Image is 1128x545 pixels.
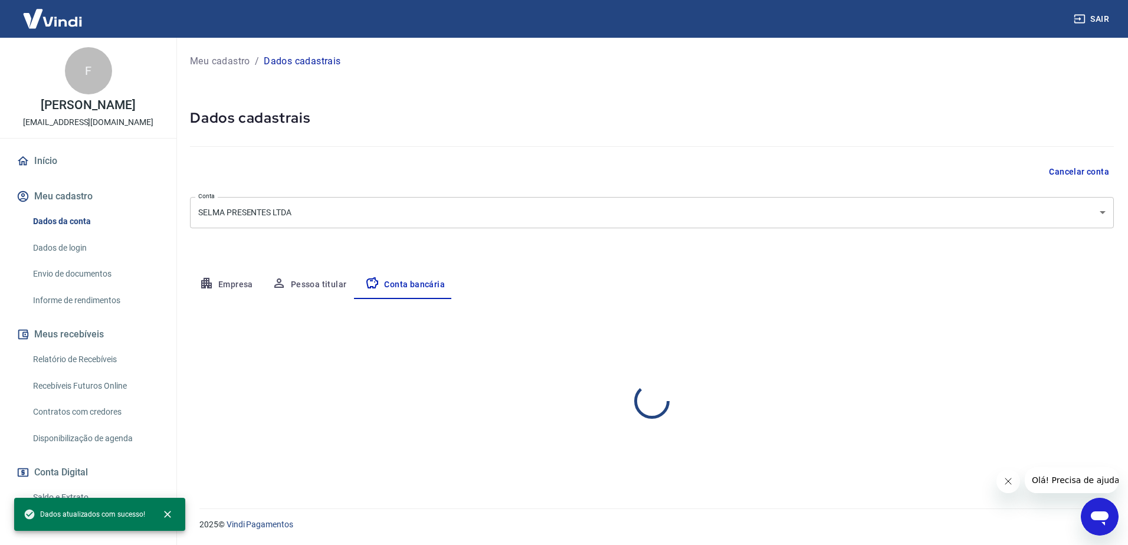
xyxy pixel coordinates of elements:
a: Disponibilização de agenda [28,426,162,451]
a: Dados de login [28,236,162,260]
span: Olá! Precisa de ajuda? [7,8,99,18]
span: Dados atualizados com sucesso! [24,508,145,520]
iframe: Botão para abrir a janela de mensagens [1081,498,1119,536]
p: 2025 © [199,518,1100,531]
a: Relatório de Recebíveis [28,347,162,372]
div: F [65,47,112,94]
div: SELMA PRESENTES LTDA [190,197,1114,228]
a: Contratos com credores [28,400,162,424]
button: Meu cadastro [14,183,162,209]
iframe: Mensagem da empresa [1025,467,1119,493]
a: Vindi Pagamentos [227,520,293,529]
p: Dados cadastrais [264,54,340,68]
button: Sair [1071,8,1114,30]
a: Informe de rendimentos [28,288,162,313]
button: Cancelar conta [1044,161,1114,183]
button: close [155,501,181,527]
button: Meus recebíveis [14,321,162,347]
p: / [255,54,259,68]
a: Recebíveis Futuros Online [28,374,162,398]
p: [EMAIL_ADDRESS][DOMAIN_NAME] [23,116,153,129]
a: Dados da conta [28,209,162,234]
button: Empresa [190,271,263,299]
a: Início [14,148,162,174]
p: [PERSON_NAME] [41,99,135,111]
a: Saldo e Extrato [28,485,162,510]
a: Envio de documentos [28,262,162,286]
button: Conta bancária [356,271,454,299]
button: Pessoa titular [263,271,356,299]
h5: Dados cadastrais [190,109,1114,127]
label: Conta [198,192,215,201]
iframe: Fechar mensagem [996,470,1020,493]
button: Conta Digital [14,459,162,485]
a: Meu cadastro [190,54,250,68]
img: Vindi [14,1,91,37]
